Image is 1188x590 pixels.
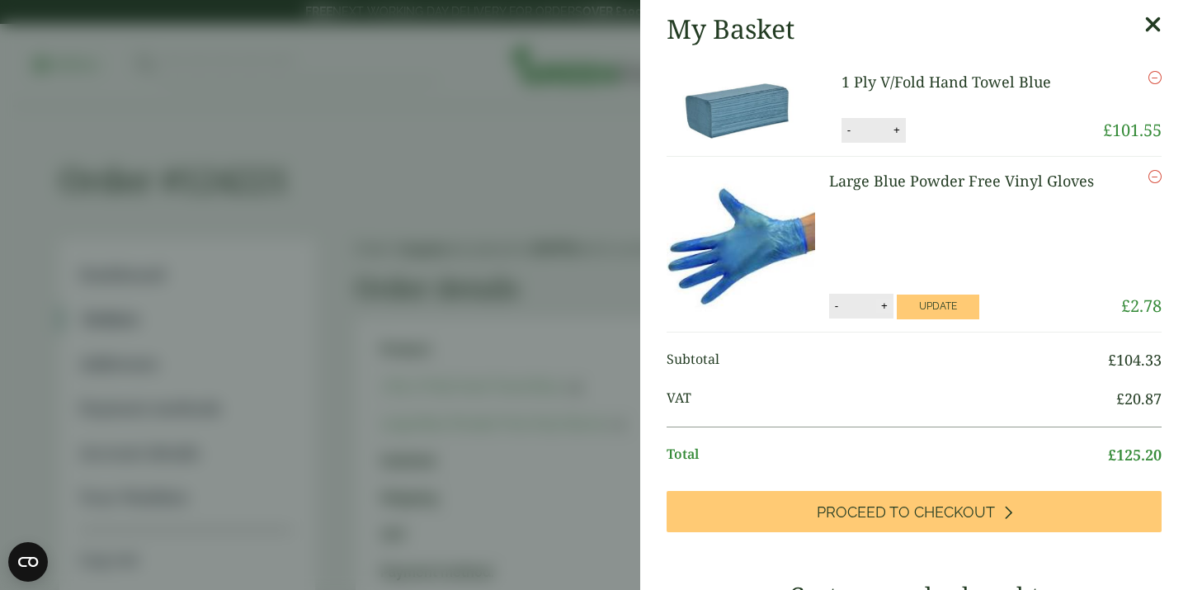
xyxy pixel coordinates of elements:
button: Open CMP widget [8,542,48,582]
button: Update [897,295,979,319]
bdi: 125.20 [1108,445,1162,465]
a: Proceed to Checkout [667,491,1162,532]
span: VAT [667,388,1116,410]
span: Proceed to Checkout [817,503,995,522]
bdi: 20.87 [1116,389,1162,408]
button: - [842,123,856,137]
bdi: 2.78 [1121,295,1162,317]
button: + [889,123,905,137]
span: Subtotal [667,349,1108,371]
a: 1 Ply V/Fold Hand Towel Blue [841,72,1051,92]
button: - [830,299,843,313]
a: Remove this item [1148,71,1162,84]
a: Large Blue Powder Free Vinyl Gloves [829,171,1094,191]
span: £ [1116,389,1124,408]
button: + [876,299,893,313]
span: £ [1108,445,1116,465]
a: Remove this item [1148,170,1162,183]
span: Total [667,444,1108,466]
h2: My Basket [667,13,794,45]
bdi: 101.55 [1103,119,1162,141]
span: £ [1103,119,1112,141]
span: £ [1121,295,1130,317]
span: £ [1108,350,1116,370]
bdi: 104.33 [1108,350,1162,370]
